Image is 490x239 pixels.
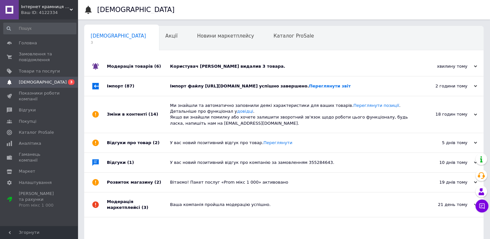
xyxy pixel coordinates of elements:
span: Аналітика [19,141,41,146]
span: Акції [165,33,178,39]
span: Інтернет крамниця “ВСЕ ДЛЯ ВСІХ” [21,4,70,10]
span: Гаманець компанії [19,152,60,163]
span: 3 [91,40,146,45]
div: 2 години тому [412,83,477,89]
span: Новини маркетплейсу [197,33,254,39]
div: Модерація товарів [107,57,170,76]
div: хвилину тому [412,63,477,69]
span: (3) [142,205,148,210]
div: 5 днів тому [412,140,477,146]
input: Пошук [3,23,76,34]
div: Користувач [PERSON_NAME] видалив 3 товара. [170,63,412,69]
a: Переглянути звіт [309,84,351,88]
div: Модерація маркетплейсі [107,192,170,217]
span: 3 [68,79,74,85]
span: Показники роботи компанії [19,90,60,102]
div: 18 годин тому [412,111,477,117]
span: Відгуки [19,107,36,113]
span: Головна [19,40,37,46]
div: Відгуки [107,153,170,172]
div: 21 день тому [412,202,477,208]
a: довідці [237,109,253,114]
span: [PERSON_NAME] та рахунки [19,191,60,209]
span: Покупці [19,119,36,124]
span: Каталог ProSale [19,130,54,135]
span: [DEMOGRAPHIC_DATA] [91,33,146,39]
a: Переглянути позиції [353,103,399,108]
div: Зміни в контенті [107,96,170,133]
span: Налаштування [19,180,52,186]
div: Відгуки про товар [107,133,170,153]
div: 10 днів тому [412,160,477,165]
span: [DEMOGRAPHIC_DATA] [19,79,67,85]
span: (2) [154,180,161,185]
button: Чат з покупцем [475,199,488,212]
span: (1) [127,160,134,165]
div: У вас новий позитивний відгук про компанію за замовленням 355284643. [170,160,412,165]
div: 19 днів тому [412,179,477,185]
div: Імпорт [107,76,170,96]
span: (6) [154,64,161,69]
div: Імпорт файлу [URL][DOMAIN_NAME] успішно завершено. [170,83,412,89]
div: Розвиток магазину [107,173,170,192]
span: Замовлення та повідомлення [19,51,60,63]
div: Вітаємо! Пакет послуг «Prom мікс 1 000» активовано [170,179,412,185]
div: Prom мікс 1 000 [19,202,60,208]
span: (2) [153,140,160,145]
div: Ми знайшли та автоматично заповнили деякі характеристики для ваших товарів. . Детальніше про функ... [170,103,412,126]
span: Товари та послуги [19,68,60,74]
div: У вас новий позитивний відгук про товар. [170,140,412,146]
span: (14) [148,112,158,117]
span: Каталог ProSale [273,33,314,39]
span: (87) [125,84,134,88]
div: Ваш ID: 4122334 [21,10,78,16]
span: Маркет [19,168,35,174]
a: Переглянути [263,140,292,145]
h1: [DEMOGRAPHIC_DATA] [97,6,175,14]
div: Ваша компанія пройшла модерацію успішно. [170,202,412,208]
